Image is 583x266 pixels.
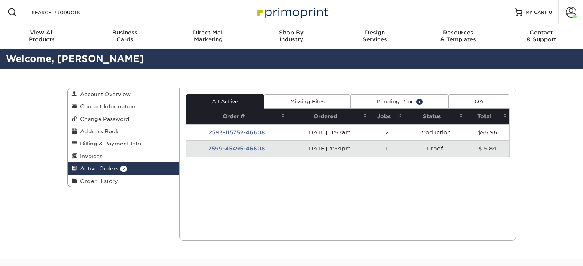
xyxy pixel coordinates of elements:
a: Address Book [68,125,180,137]
td: $95.96 [466,124,509,140]
th: Ordered [287,109,370,124]
span: Address Book [77,128,118,134]
th: Order # [186,109,287,124]
span: 0 [549,10,552,15]
span: 2 [120,166,127,172]
a: Missing Files [264,94,350,109]
span: Contact Information [77,103,135,109]
th: Total [466,109,509,124]
a: Direct MailMarketing [167,24,250,49]
td: 1 [370,140,404,157]
a: Contact& Support [500,24,583,49]
div: & Support [500,29,583,43]
a: Change Password [68,113,180,125]
span: Account Overview [77,91,131,97]
input: SEARCH PRODUCTS..... [31,8,106,17]
span: Billing & Payment Info [77,140,141,147]
a: Billing & Payment Info [68,137,180,150]
td: 2 [370,124,404,140]
div: Industry [250,29,333,43]
span: MY CART [526,9,547,16]
span: Invoices [77,153,102,159]
a: All Active [186,94,264,109]
a: Shop ByIndustry [250,24,333,49]
a: Invoices [68,150,180,162]
a: Contact Information [68,100,180,113]
span: Change Password [77,116,130,122]
span: Resources [416,29,499,36]
td: 2599-45495-46608 [186,140,287,157]
span: Active Orders [77,165,118,171]
a: QA [448,94,509,109]
span: Design [333,29,416,36]
th: Status [404,109,466,124]
a: Account Overview [68,88,180,100]
span: Order History [77,178,118,184]
a: DesignServices [333,24,416,49]
span: Shop By [250,29,333,36]
a: Active Orders 2 [68,162,180,175]
td: $15.84 [466,140,509,157]
div: Cards [83,29,166,43]
td: 2593-115752-46608 [186,124,287,140]
span: 1 [416,99,423,104]
td: [DATE] 11:57am [287,124,370,140]
span: Direct Mail [167,29,250,36]
span: Contact [500,29,583,36]
a: Order History [68,175,180,187]
a: BusinessCards [83,24,166,49]
img: Primoprint [253,4,330,20]
td: [DATE] 4:54pm [287,140,370,157]
td: Proof [404,140,466,157]
a: Resources& Templates [416,24,499,49]
span: Business [83,29,166,36]
div: & Templates [416,29,499,43]
div: Services [333,29,416,43]
th: Jobs [370,109,404,124]
td: Production [404,124,466,140]
a: Pending Proof1 [350,94,448,109]
div: Marketing [167,29,250,43]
